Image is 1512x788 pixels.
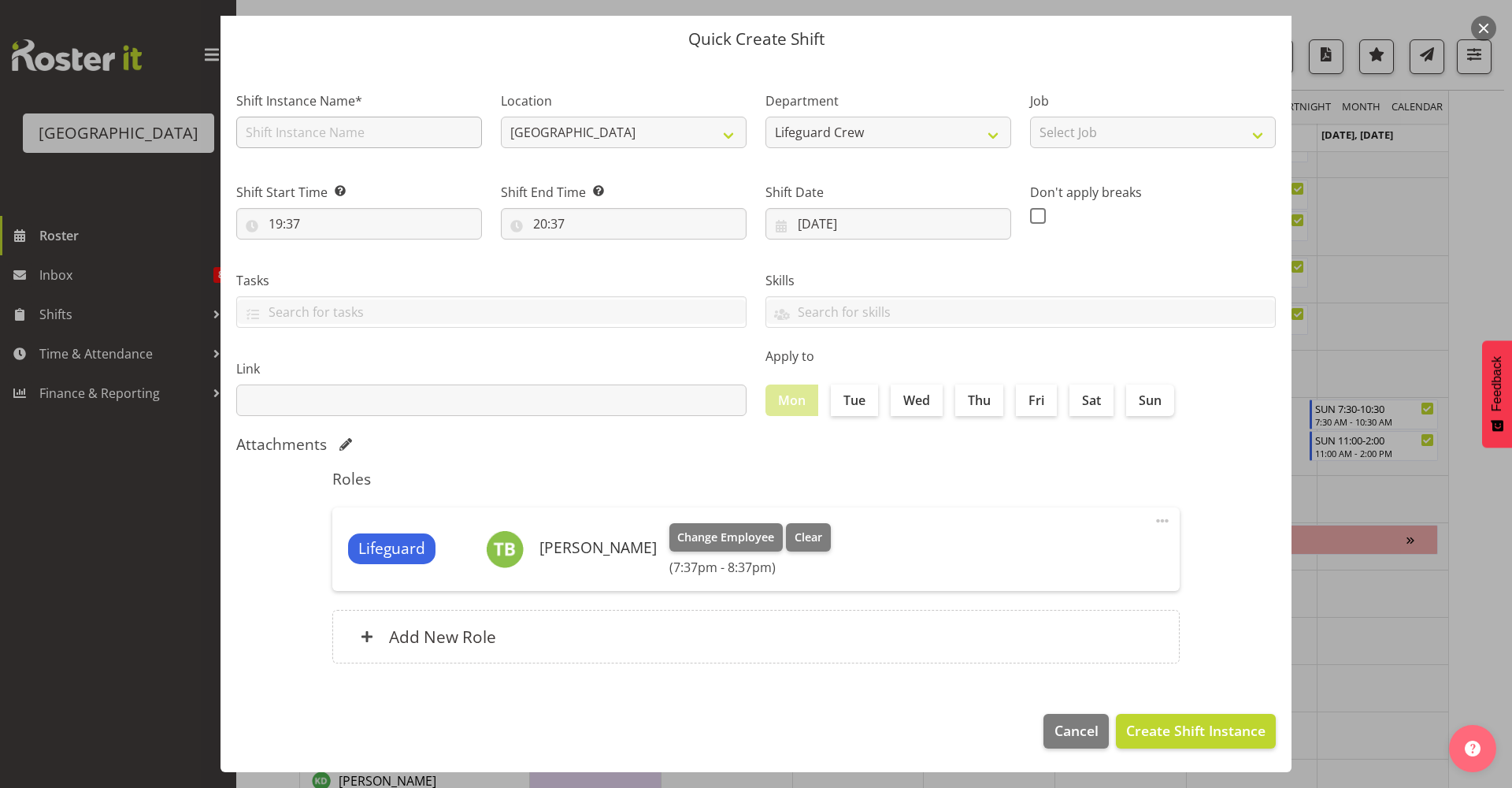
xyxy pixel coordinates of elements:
[1490,356,1504,411] span: Feedback
[236,117,482,148] input: Shift Instance Name
[1054,720,1099,741] span: Cancel
[1043,714,1108,749] button: Cancel
[236,31,1276,47] p: Quick Create Shift
[765,183,1011,202] label: Shift Date
[765,271,1276,290] label: Skills
[765,208,1011,240] input: Click to select...
[236,435,327,454] h5: Attachments
[795,529,822,546] span: Clear
[677,529,774,546] span: Change Employee
[389,626,496,647] h6: Add New Role
[539,539,657,556] h6: [PERSON_NAME]
[501,208,747,240] input: Click to select...
[1482,340,1512,448] button: Feedback - Show survey
[1126,720,1266,741] span: Create Shift Instance
[1465,741,1480,756] img: help-xxl-2.png
[236,271,747,290] label: Tasks
[765,385,818,416] label: Mon
[237,299,746,324] input: Search for tasks
[831,385,878,416] label: Tue
[1069,385,1114,416] label: Sat
[1116,714,1276,749] button: Create Shift Instance
[766,299,1275,324] input: Search for skills
[486,530,524,568] img: thom-butson10379.jpg
[358,537,425,560] span: Lifeguard
[501,183,747,202] label: Shift End Time
[891,385,943,416] label: Wed
[236,91,482,110] label: Shift Instance Name*
[236,183,482,202] label: Shift Start Time
[786,523,831,552] button: Clear
[501,91,747,110] label: Location
[765,91,1011,110] label: Department
[332,470,1180,489] h5: Roles
[1030,91,1276,110] label: Job
[236,208,482,240] input: Click to select...
[1030,183,1276,202] label: Don't apply breaks
[765,347,1276,366] label: Apply to
[1016,385,1057,416] label: Fri
[669,523,784,552] button: Change Employee
[236,359,747,378] label: Link
[955,385,1003,416] label: Thu
[669,559,831,575] h6: (7:37pm - 8:37pm)
[1126,385,1174,416] label: Sun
